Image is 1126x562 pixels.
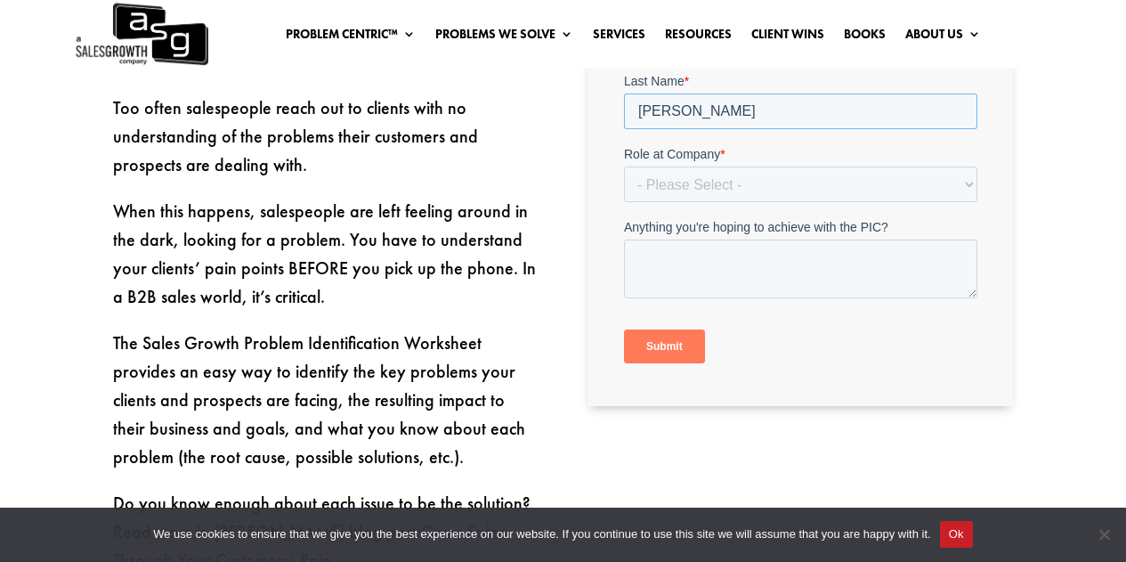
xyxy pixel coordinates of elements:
a: Resources [665,28,732,47]
a: Books [844,28,886,47]
a: About Us [905,28,981,47]
p: Too often salespeople reach out to clients with no understanding of the problems their customers ... [113,94,539,197]
a: Client Wins [751,28,824,47]
span: We use cookies to ensure that we give you the best experience on our website. If you continue to ... [153,525,930,543]
a: Services [593,28,645,47]
button: Ok [940,521,973,548]
p: The Sales Growth Problem Identification Worksheet provides an easy way to identify the key proble... [113,329,539,489]
span: No [1095,525,1113,543]
p: When this happens, salespeople are left feeling around in the dark, looking for a problem. You ha... [113,197,539,329]
a: Problem Centric™ [286,28,416,47]
a: Problems We Solve [435,28,573,47]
